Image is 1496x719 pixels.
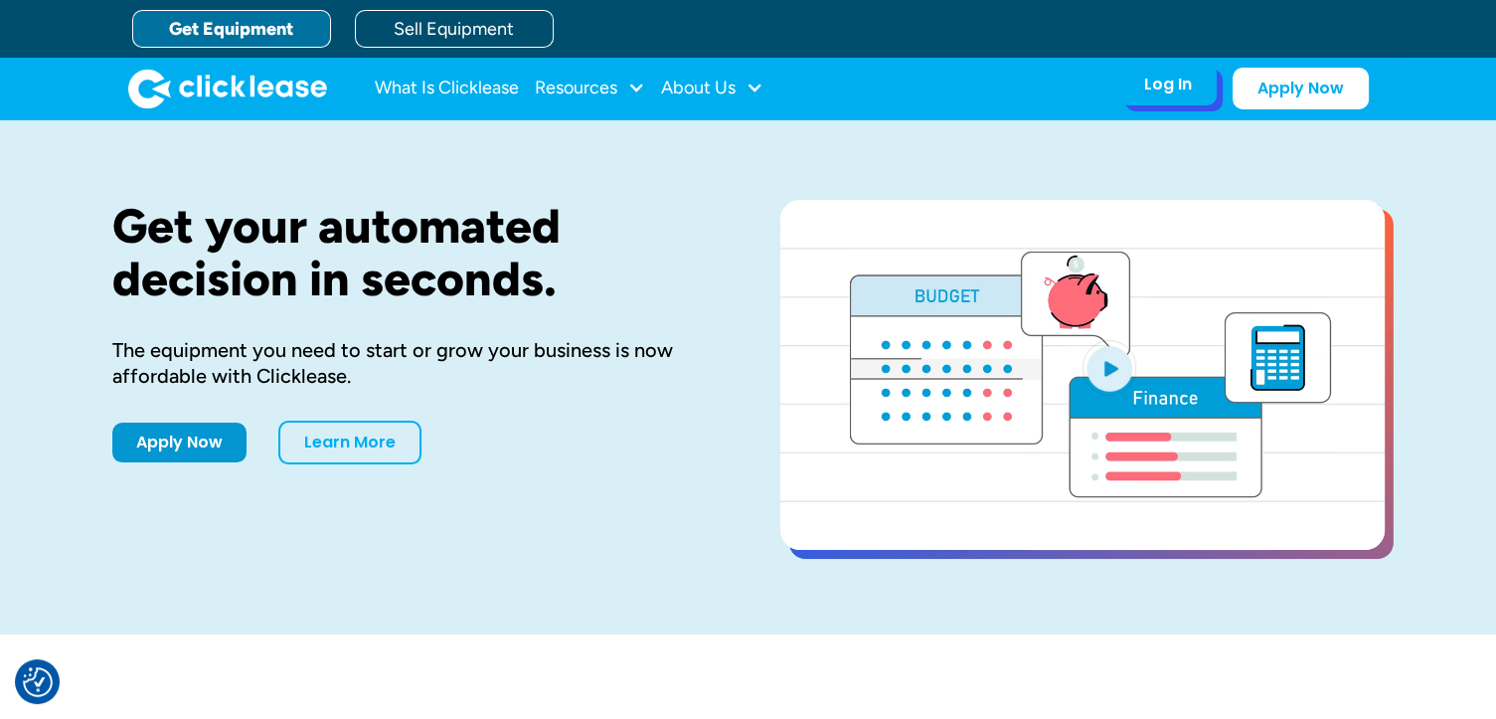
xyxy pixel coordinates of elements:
[535,69,645,108] div: Resources
[23,667,53,697] img: Revisit consent button
[23,667,53,697] button: Consent Preferences
[1144,75,1192,94] div: Log In
[661,69,763,108] div: About Us
[1082,340,1136,396] img: Blue play button logo on a light blue circular background
[132,10,331,48] a: Get Equipment
[375,69,519,108] a: What Is Clicklease
[1233,68,1369,109] a: Apply Now
[780,200,1385,550] a: open lightbox
[112,337,717,389] div: The equipment you need to start or grow your business is now affordable with Clicklease.
[128,69,327,108] a: home
[278,421,421,464] a: Learn More
[112,200,717,305] h1: Get your automated decision in seconds.
[128,69,327,108] img: Clicklease logo
[112,423,247,462] a: Apply Now
[355,10,554,48] a: Sell Equipment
